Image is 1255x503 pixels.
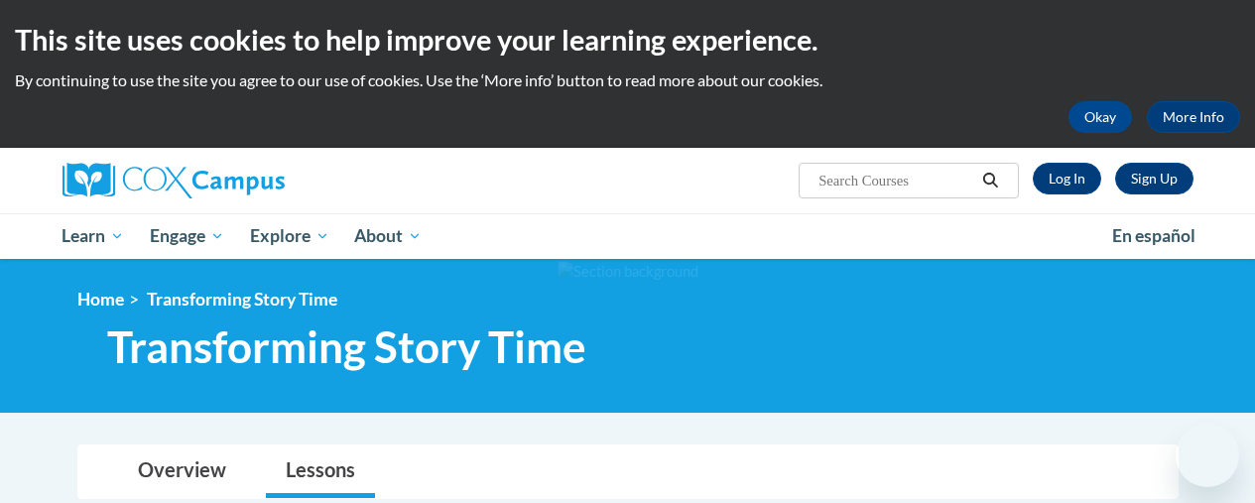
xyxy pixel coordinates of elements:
[137,213,237,259] a: Engage
[266,445,375,498] a: Lessons
[107,320,586,373] span: Transforming Story Time
[341,213,435,259] a: About
[48,213,1208,259] div: Main menu
[975,169,1005,192] button: Search
[1147,101,1240,133] a: More Info
[1099,215,1208,257] a: En español
[237,213,342,259] a: Explore
[63,163,420,198] a: Cox Campus
[1115,163,1193,194] a: Register
[1112,225,1195,246] span: En español
[250,224,329,248] span: Explore
[15,20,1240,60] h2: This site uses cookies to help improve your learning experience.
[118,445,246,498] a: Overview
[558,261,698,283] img: Section background
[1033,163,1101,194] a: Log In
[63,163,285,198] img: Cox Campus
[354,224,422,248] span: About
[147,289,337,310] span: Transforming Story Time
[1068,101,1132,133] button: Okay
[50,213,138,259] a: Learn
[150,224,224,248] span: Engage
[62,224,124,248] span: Learn
[816,169,975,192] input: Search Courses
[1176,424,1239,487] iframe: Button to launch messaging window
[77,289,124,310] a: Home
[15,69,1240,91] p: By continuing to use the site you agree to our use of cookies. Use the ‘More info’ button to read...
